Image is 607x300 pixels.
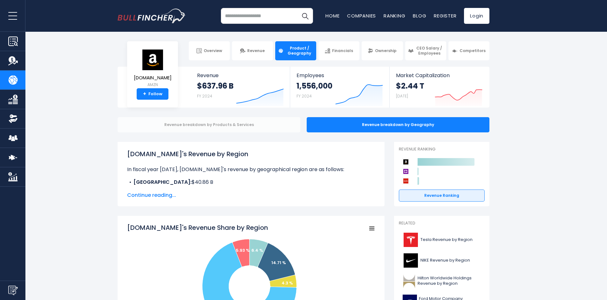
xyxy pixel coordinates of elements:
a: Financials [318,41,359,60]
a: Register [434,12,456,19]
a: +Follow [137,88,168,100]
span: NIKE Revenue by Region [420,258,470,263]
a: Market Capitalization $2.44 T [DATE] [390,67,489,108]
h1: [DOMAIN_NAME]'s Revenue by Region [127,149,375,159]
a: Companies [347,12,376,19]
a: Revenue [232,41,273,60]
span: Market Capitalization [396,72,482,78]
li: $40.86 B [127,178,375,186]
strong: $2.44 T [396,81,424,91]
strong: + [143,91,146,97]
a: Login [464,8,489,24]
span: Hilton Worldwide Holdings Revenue by Region [418,276,481,286]
a: Employees 1,556,000 FY 2024 [290,67,389,108]
img: AutoZone competitors logo [402,177,410,185]
small: FY 2024 [297,93,312,99]
a: Revenue $637.96 B FY 2024 [191,67,290,108]
text: 5.93 % [236,247,250,253]
img: Ownership [8,114,18,123]
a: Tesla Revenue by Region [399,231,485,249]
span: [DOMAIN_NAME] [134,75,172,81]
img: Wayfair competitors logo [402,168,410,175]
small: [DATE] [396,93,408,99]
a: Product / Geography [275,41,316,60]
a: Go to homepage [118,9,186,23]
img: TSLA logo [403,233,419,247]
a: CEO Salary / Employees [405,41,446,60]
span: CEO Salary / Employees [415,46,443,56]
small: FY 2024 [197,93,212,99]
span: Product / Geography [285,46,313,56]
a: Ownership [362,41,403,60]
span: Tesla Revenue by Region [420,237,473,243]
p: Related [399,221,485,226]
img: HLT logo [403,274,416,288]
span: Competitors [460,48,486,53]
a: Ranking [384,12,405,19]
text: 6.4 % [251,247,263,253]
a: Revenue Ranking [399,190,485,202]
tspan: [DOMAIN_NAME]'s Revenue Share by Region [127,223,268,232]
span: Overview [204,48,222,53]
a: Overview [189,41,230,60]
p: Revenue Ranking [399,147,485,152]
span: Ownership [375,48,397,53]
a: Hilton Worldwide Holdings Revenue by Region [399,272,485,290]
p: In fiscal year [DATE], [DOMAIN_NAME]'s revenue by geographical region are as follows: [127,166,375,173]
text: 14.71 % [271,260,286,266]
strong: 1,556,000 [297,81,332,91]
img: Amazon.com competitors logo [402,158,410,166]
span: Financials [332,48,353,53]
a: Competitors [448,41,489,60]
span: Revenue [247,48,265,53]
span: Continue reading... [127,191,375,199]
img: bullfincher logo [118,9,186,23]
b: [GEOGRAPHIC_DATA]: [133,178,192,186]
b: International Segment: [133,186,193,193]
span: Employees [297,72,383,78]
span: Revenue [197,72,284,78]
button: Search [297,8,313,24]
a: NIKE Revenue by Region [399,252,485,269]
a: [DOMAIN_NAME] AMZN [133,49,172,89]
a: Blog [413,12,426,19]
div: Revenue breakdown by Geography [307,117,489,132]
strong: $637.96 B [197,81,234,91]
text: 4.3 % [282,280,293,286]
small: AMZN [134,82,172,88]
img: NKE logo [403,253,419,268]
li: $93.83 B [127,186,375,194]
a: Home [325,12,339,19]
div: Revenue breakdown by Products & Services [118,117,300,132]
